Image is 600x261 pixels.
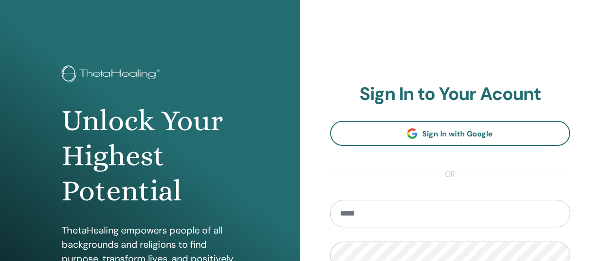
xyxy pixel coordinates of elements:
a: Sign In with Google [330,121,571,146]
h2: Sign In to Your Acount [330,83,571,105]
span: or [440,169,460,180]
h1: Unlock Your Highest Potential [62,103,238,209]
span: Sign In with Google [422,129,493,139]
